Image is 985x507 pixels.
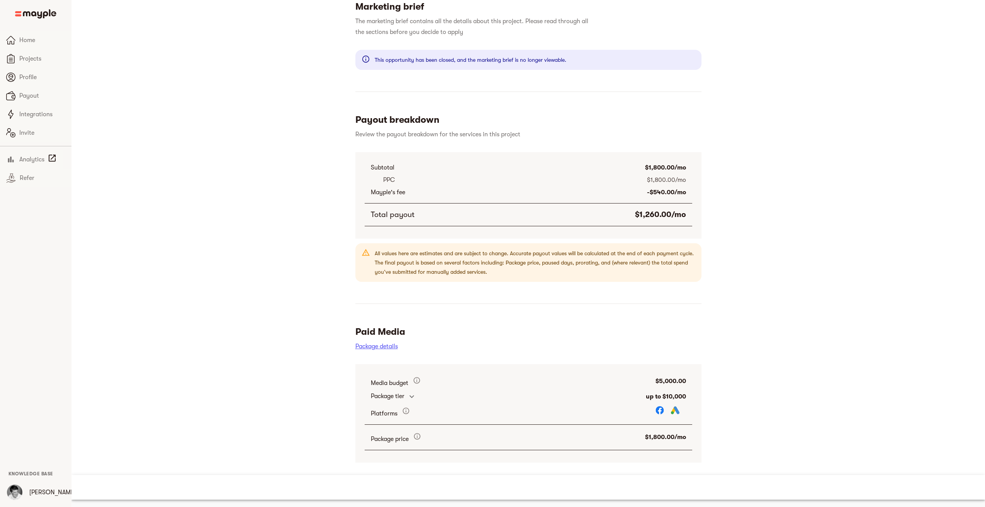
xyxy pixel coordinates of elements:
h6: Total payout [371,210,512,220]
span: The total media budget this client is willing to spend across all their marketing channels [410,376,421,385]
h6: Review the payout breakdown for the services in this project [355,129,590,140]
p: Platforms [371,405,535,418]
p: $1,800.00/mo [524,175,686,185]
img: wX89r4wFQIubCHj7pWQt [7,485,22,500]
p: [PERSON_NAME] [29,488,76,497]
p: Mayple's fee [371,188,512,197]
span: The Paid Media channels included in this package (the base package includes 2) - An additional $6... [399,406,410,415]
h5: Marketing brief [355,0,701,13]
h5: Paid Media [355,326,701,338]
a: Knowledge Base [8,470,53,476]
span: Home [19,36,65,45]
span: Invite [19,128,65,137]
button: User Menu [2,480,27,505]
p: Package tier [371,391,535,402]
a: Package details [355,343,398,350]
h6: The marketing brief contains all the details about this project. Please read through all the sect... [355,16,590,37]
p: -$540.00/mo [524,188,686,197]
span: Refer [20,173,65,183]
span: Projects [19,54,65,63]
p: PPC [383,175,512,185]
p: Subtotal [371,163,512,172]
span: Profile [19,73,65,82]
h6: $1,260.00/mo [524,210,686,220]
div: This opportunity has been closed, and the marketing brief is no longer viewable. [375,52,566,68]
p: Package price [371,431,535,444]
p: $5,000.00 [547,376,686,386]
div: All values here are estimates and are subject to change. Accurate payout values will be calculate... [375,246,695,280]
span: Integrations [19,110,65,119]
h5: Payout breakdown [355,114,701,126]
span: Payout [19,91,65,100]
img: Main logo [15,9,56,19]
p: up to $10,000 [547,392,686,401]
button: expand row [406,391,418,402]
iframe: Chat Widget [846,417,985,507]
p: Media budget [371,375,535,388]
span: Analytics [19,155,44,164]
p: $1,800.00/mo [524,163,686,172]
p: $1,800.00/mo [547,432,686,442]
span: The amount that a client will pay for this package in the current billing period. *If you're seei... [410,432,421,441]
